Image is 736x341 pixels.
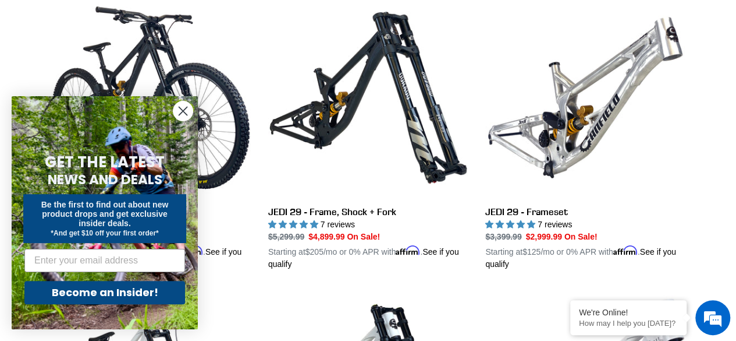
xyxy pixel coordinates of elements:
[579,319,678,328] p: How may I help you today?
[41,200,169,228] span: Be the first to find out about new product drops and get exclusive insider deals.
[48,170,162,189] span: NEWS AND DEALS
[45,152,165,173] span: GET THE LATEST
[173,101,193,121] button: Close dialog
[51,229,158,237] span: *And get $10 off your first order*
[24,249,185,272] input: Enter your email address
[24,281,185,304] button: Become an Insider!
[579,308,678,317] div: We're Online!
